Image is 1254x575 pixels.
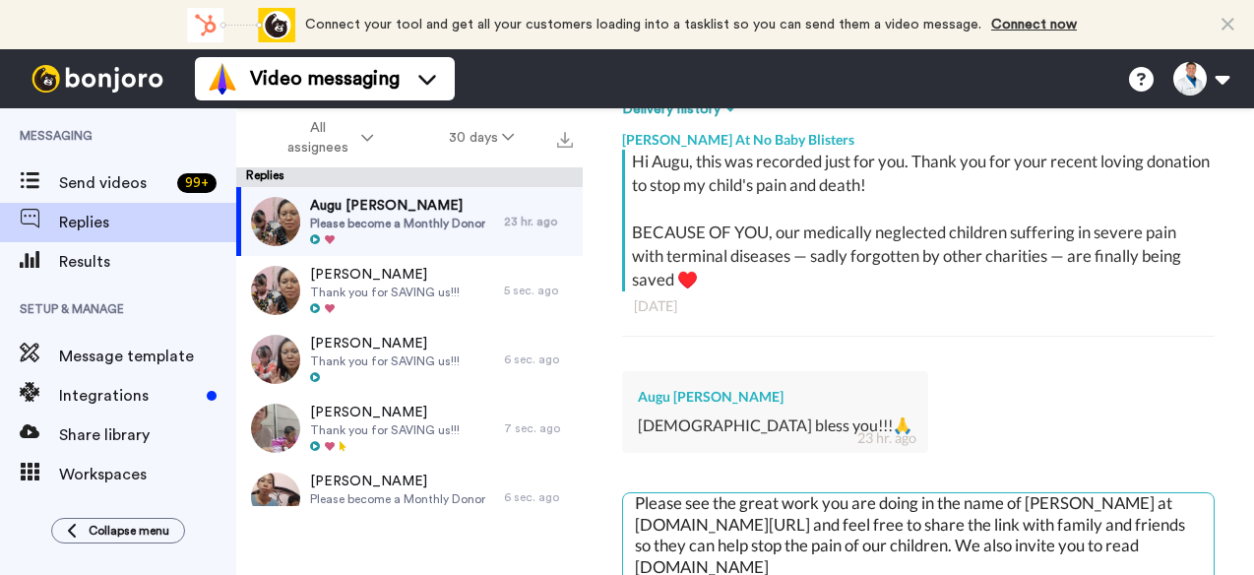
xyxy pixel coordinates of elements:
div: animation [187,8,295,42]
img: b07a18bc-949c-4056-9897-fd1915e517a4-thumb.jpg [251,404,300,453]
span: [PERSON_NAME] [310,334,460,353]
button: Export all results that match these filters now. [551,123,579,153]
span: Video messaging [250,65,400,93]
span: Thank you for SAVING us!!! [310,422,460,438]
span: Thank you for SAVING us!!! [310,353,460,369]
a: [PERSON_NAME]Please become a Monthly Donor6 sec. ago [236,463,583,532]
div: 5 sec. ago [504,283,573,298]
span: Workspaces [59,463,236,486]
button: 30 days [411,120,552,156]
img: bd8ce5d7-1126-4de8-9fbc-d3f2637f37ce-thumb.jpg [251,335,300,384]
span: All assignees [278,118,357,158]
div: 99 + [177,173,217,193]
span: Message template [59,345,236,368]
span: Integrations [59,384,199,408]
button: Delivery history [622,98,742,120]
a: Connect now [991,18,1077,32]
div: 7 sec. ago [504,420,573,436]
span: [PERSON_NAME] [310,265,460,285]
button: Collapse menu [51,518,185,543]
span: Please become a Monthly Donor [310,491,485,507]
div: 6 sec. ago [504,489,573,505]
div: Augu [PERSON_NAME] [638,387,912,407]
span: Replies [59,211,236,234]
div: 23 hr. ago [504,214,573,229]
span: Send videos [59,171,169,195]
div: Replies [236,167,583,187]
span: [PERSON_NAME] [310,403,460,422]
span: Thank you for SAVING us!!! [310,285,460,300]
div: 6 sec. ago [504,351,573,367]
div: Hi Augu, this was recorded just for you. Thank you for your recent loving donation to stop my chi... [632,150,1210,291]
a: Augu [PERSON_NAME]Please become a Monthly Donor23 hr. ago [236,187,583,256]
div: [PERSON_NAME] At No Baby Blisters [622,120,1215,150]
div: [DEMOGRAPHIC_DATA] bless you!!!🙏 [638,415,912,437]
span: Results [59,250,236,274]
img: edeaf41a-41af-44de-a0b9-54a474c8b996-thumb.jpg [251,197,300,246]
span: Please become a Monthly Donor [310,216,485,231]
div: [DATE] [634,296,1203,316]
a: [PERSON_NAME]Thank you for SAVING us!!!5 sec. ago [236,256,583,325]
a: [PERSON_NAME]Thank you for SAVING us!!!6 sec. ago [236,325,583,394]
span: Share library [59,423,236,447]
button: All assignees [240,110,411,165]
img: 3e0c4ac0-afcb-40e4-943f-c5260c1638de-thumb.jpg [251,473,300,522]
img: vm-color.svg [207,63,238,95]
img: bj-logo-header-white.svg [24,65,171,93]
img: 7a13113d-88fc-4da6-9e13-ff151b3e2fb9-thumb.jpg [251,266,300,315]
div: 23 hr. ago [857,428,916,448]
span: Augu [PERSON_NAME] [310,196,485,216]
span: Collapse menu [89,523,169,539]
a: [PERSON_NAME]Thank you for SAVING us!!!7 sec. ago [236,394,583,463]
img: export.svg [557,132,573,148]
span: Connect your tool and get all your customers loading into a tasklist so you can send them a video... [305,18,981,32]
span: [PERSON_NAME] [310,472,485,491]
